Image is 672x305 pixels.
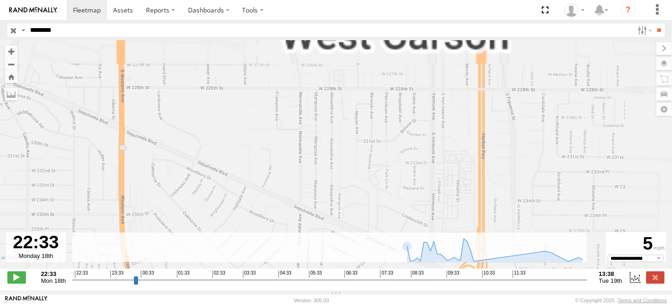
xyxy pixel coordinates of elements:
div: Zulema McIntosch [561,3,588,17]
div: Version: 305.03 [294,298,329,303]
div: © Copyright 2025 - [575,298,667,303]
label: Search Filter Options [634,24,654,37]
button: Zoom in [5,45,18,58]
label: Measure [5,88,18,101]
span: 04:33 [278,270,291,278]
span: 06:33 [345,270,357,278]
span: 05:33 [309,270,322,278]
label: Play/Stop [7,271,26,283]
label: Close [646,271,665,283]
span: 11:33 [513,270,526,278]
a: Terms and Conditions [618,298,667,303]
span: 02:33 [212,270,225,278]
span: Mon 18th Aug 2025 [41,277,66,284]
button: Zoom out [5,58,18,71]
button: Zoom Home [5,71,18,83]
span: 01:33 [177,270,190,278]
span: 03:33 [243,270,256,278]
label: Search Query [19,24,27,37]
span: 10:33 [482,270,495,278]
span: 08:33 [411,270,424,278]
span: 00:33 [141,270,154,278]
a: Visit our Website [5,296,48,305]
label: Map Settings [656,103,672,116]
strong: 22:33 [41,270,66,277]
img: rand-logo.svg [9,7,57,13]
span: 22:33 [75,270,88,278]
i: ? [621,3,636,18]
span: 07:33 [380,270,393,278]
span: 09:33 [447,270,460,278]
span: Tue 19th Aug 2025 [599,277,623,284]
strong: 13:38 [599,270,623,277]
div: 5 [607,233,665,255]
span: 23:33 [110,270,123,278]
